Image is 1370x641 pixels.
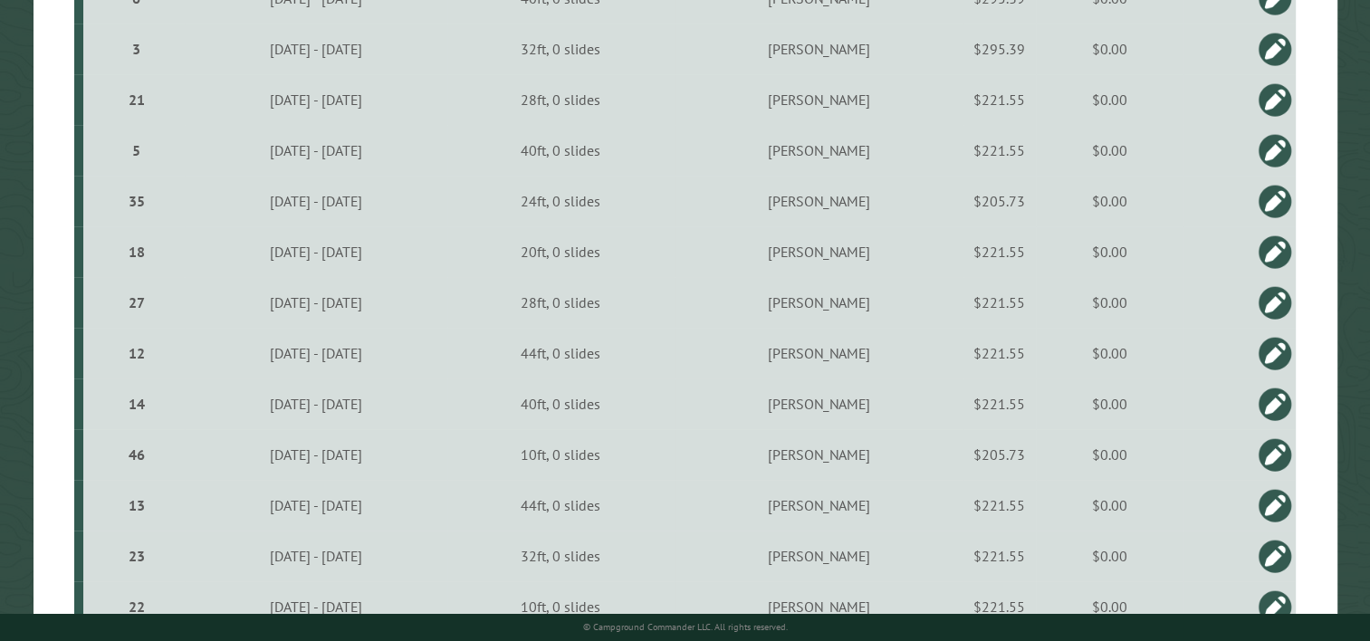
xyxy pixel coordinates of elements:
div: 46 [91,445,182,464]
td: $0.00 [1036,378,1184,429]
div: [DATE] - [DATE] [188,243,445,261]
td: $221.55 [963,378,1036,429]
td: [PERSON_NAME] [675,24,963,74]
div: [DATE] - [DATE] [188,91,445,109]
div: [DATE] - [DATE] [188,141,445,159]
td: $0.00 [1036,531,1184,581]
td: $221.55 [963,581,1036,632]
td: $295.39 [963,24,1036,74]
div: 13 [91,496,182,514]
td: 44ft, 0 slides [447,480,675,531]
td: [PERSON_NAME] [675,480,963,531]
div: 5 [91,141,182,159]
div: 3 [91,40,182,58]
div: 23 [91,547,182,565]
td: 40ft, 0 slides [447,125,675,176]
div: [DATE] - [DATE] [188,344,445,362]
td: $0.00 [1036,429,1184,480]
td: $0.00 [1036,74,1184,125]
div: 27 [91,293,182,311]
td: $221.55 [963,277,1036,328]
td: [PERSON_NAME] [675,581,963,632]
td: [PERSON_NAME] [675,226,963,277]
td: [PERSON_NAME] [675,125,963,176]
td: $0.00 [1036,328,1184,378]
td: [PERSON_NAME] [675,74,963,125]
div: 18 [91,243,182,261]
td: 32ft, 0 slides [447,24,675,74]
td: $0.00 [1036,277,1184,328]
td: $0.00 [1036,581,1184,632]
td: [PERSON_NAME] [675,176,963,226]
td: $205.73 [963,429,1036,480]
td: 28ft, 0 slides [447,277,675,328]
td: 28ft, 0 slides [447,74,675,125]
td: [PERSON_NAME] [675,429,963,480]
td: 44ft, 0 slides [447,328,675,378]
div: [DATE] - [DATE] [188,293,445,311]
td: $221.55 [963,125,1036,176]
td: 40ft, 0 slides [447,378,675,429]
td: $221.55 [963,328,1036,378]
td: 24ft, 0 slides [447,176,675,226]
td: [PERSON_NAME] [675,328,963,378]
div: 21 [91,91,182,109]
div: [DATE] - [DATE] [188,598,445,616]
td: $221.55 [963,480,1036,531]
div: [DATE] - [DATE] [188,40,445,58]
div: [DATE] - [DATE] [188,547,445,565]
td: $221.55 [963,531,1036,581]
td: $0.00 [1036,480,1184,531]
div: 14 [91,395,182,413]
td: $0.00 [1036,226,1184,277]
div: 12 [91,344,182,362]
div: 35 [91,192,182,210]
td: $0.00 [1036,176,1184,226]
td: $221.55 [963,226,1036,277]
div: [DATE] - [DATE] [188,192,445,210]
td: $221.55 [963,74,1036,125]
td: $0.00 [1036,24,1184,74]
div: [DATE] - [DATE] [188,445,445,464]
td: 10ft, 0 slides [447,429,675,480]
td: $205.73 [963,176,1036,226]
td: [PERSON_NAME] [675,277,963,328]
td: 32ft, 0 slides [447,531,675,581]
td: 20ft, 0 slides [447,226,675,277]
div: [DATE] - [DATE] [188,395,445,413]
div: [DATE] - [DATE] [188,496,445,514]
td: 10ft, 0 slides [447,581,675,632]
div: 22 [91,598,182,616]
td: [PERSON_NAME] [675,531,963,581]
small: © Campground Commander LLC. All rights reserved. [583,621,788,633]
td: $0.00 [1036,125,1184,176]
td: [PERSON_NAME] [675,378,963,429]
